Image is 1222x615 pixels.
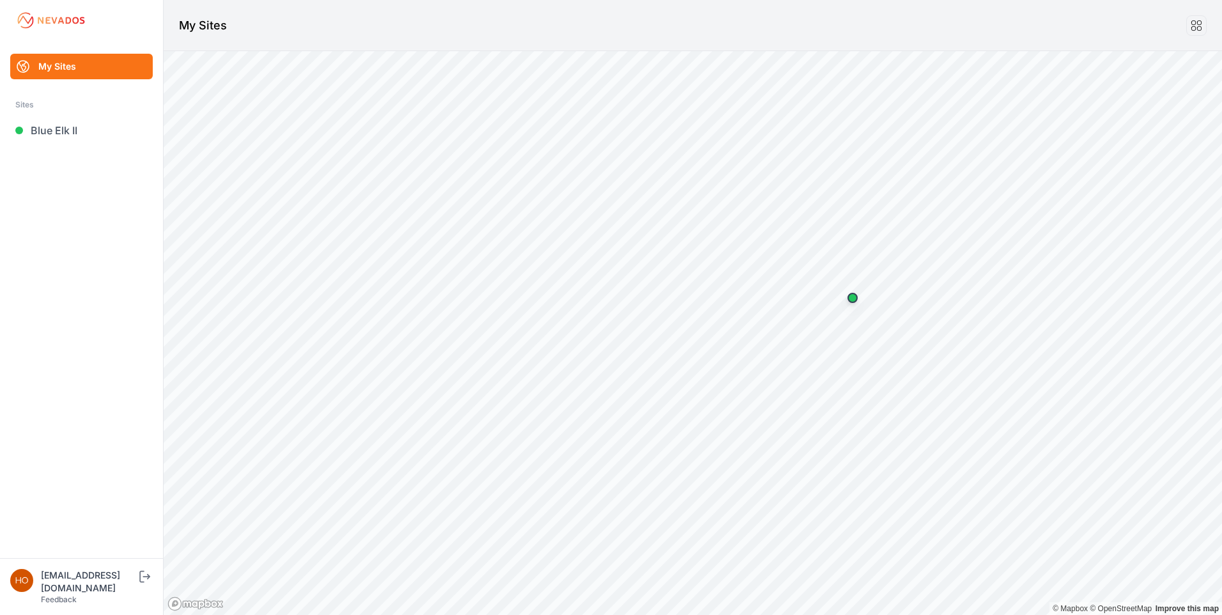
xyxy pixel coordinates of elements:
[10,569,33,592] img: horsepowersolar@invenergy.com
[1090,604,1152,613] a: OpenStreetMap
[1156,604,1219,613] a: Map feedback
[1053,604,1088,613] a: Mapbox
[15,10,87,31] img: Nevados
[179,17,227,35] h1: My Sites
[10,118,153,143] a: Blue Elk II
[41,569,137,595] div: [EMAIL_ADDRESS][DOMAIN_NAME]
[10,54,153,79] a: My Sites
[164,51,1222,615] canvas: Map
[41,595,77,604] a: Feedback
[15,97,148,113] div: Sites
[840,285,865,311] div: Map marker
[167,596,224,611] a: Mapbox logo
